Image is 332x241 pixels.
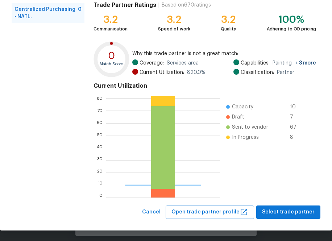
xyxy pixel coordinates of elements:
span: Sent to vendor [232,124,268,131]
text: 40 [96,146,103,150]
span: 0 [78,6,82,20]
span: Capabilities: [241,59,270,67]
text: 20 [97,170,103,175]
text: 70 [97,109,103,113]
span: Why this trade partner is not a great match: [132,50,316,57]
div: | [156,1,162,9]
text: 0 [99,195,103,200]
span: Current Utilization: [140,69,184,76]
div: Adhering to OD pricing [267,25,316,33]
div: Communication [94,25,128,33]
div: 100% [267,16,316,23]
span: Coverage: [140,59,164,67]
text: 10 [97,183,103,187]
span: Cancel [142,208,161,217]
span: 67 [290,124,302,131]
div: 3.2 [94,16,128,23]
div: Quality [221,25,236,33]
h4: Current Utilization [94,82,316,90]
span: Open trade partner profile [171,208,248,217]
span: Draft [232,113,244,121]
span: Capacity [232,103,253,111]
text: 60 [96,121,103,125]
span: 820.0 % [187,69,206,76]
span: In Progress [232,134,259,141]
div: Based on 670 ratings [162,1,211,9]
text: 30 [97,158,103,162]
span: + 3 more [295,61,316,66]
button: Select trade partner [256,205,320,219]
span: Painting [273,59,316,67]
span: Partner [277,69,294,76]
span: 10 [290,103,302,111]
text: 80 [96,96,103,101]
span: Classification: [241,69,274,76]
span: Select trade partner [262,208,315,217]
span: Centralized Purchasing - NATL. [14,6,78,20]
text: Match Score [100,62,123,66]
button: Open trade partner profile [166,205,254,219]
div: 3.2 [158,16,190,23]
text: 50 [97,133,103,138]
span: 7 [290,113,302,121]
button: Cancel [139,205,163,219]
div: 3.2 [221,16,236,23]
span: 8 [290,134,302,141]
h4: Trade Partner Ratings [94,1,156,9]
span: Services area [167,59,199,67]
div: Speed of work [158,25,190,33]
text: 0 [108,51,115,61]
